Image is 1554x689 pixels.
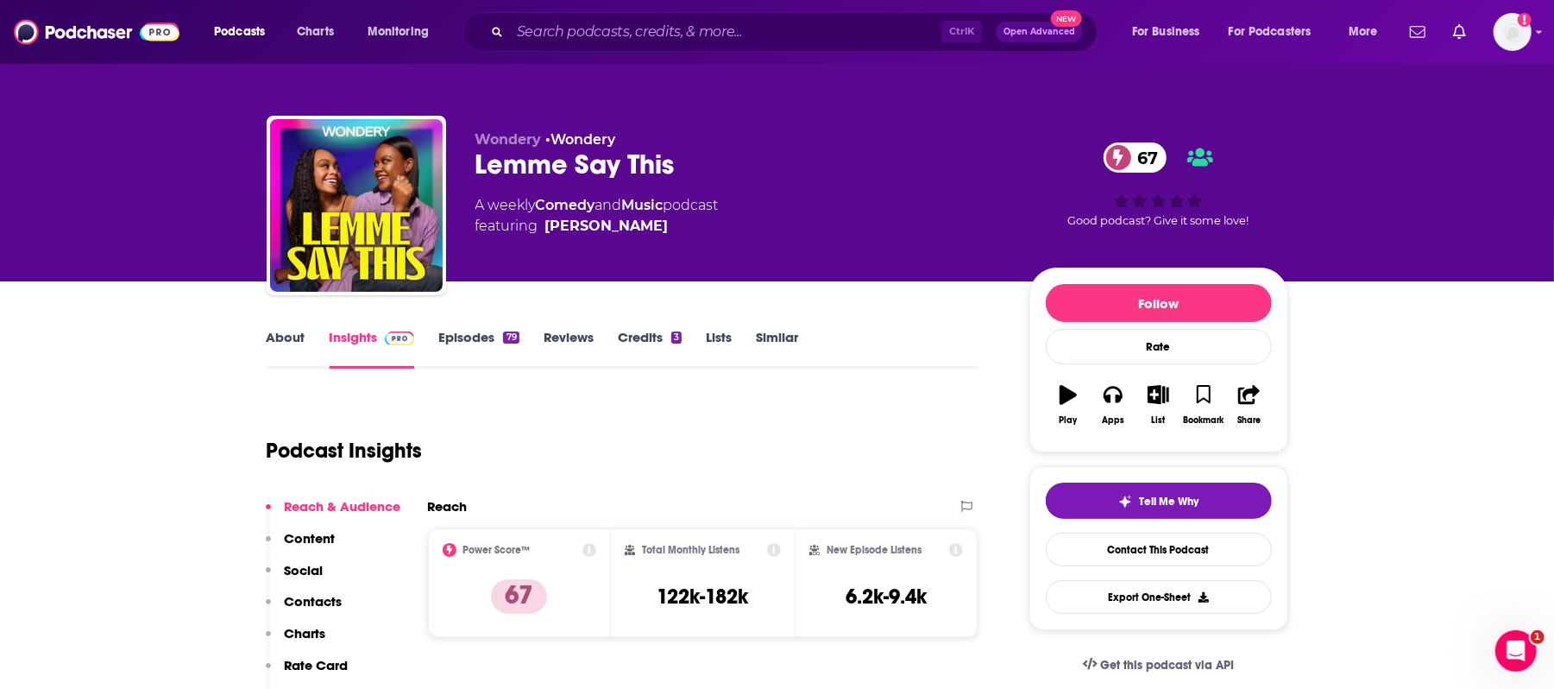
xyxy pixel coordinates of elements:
h1: Podcast Insights [267,438,423,464]
span: Good podcast? Give it some love! [1068,214,1249,227]
a: Show notifications dropdown [1446,17,1473,47]
div: Play [1059,415,1077,426]
p: Rate Card [285,657,349,673]
button: open menu [355,18,451,46]
button: tell me why sparkleTell Me Why [1046,483,1272,519]
div: Bookmark [1183,415,1224,426]
a: Comedy [536,197,595,213]
a: Show notifications dropdown [1403,17,1432,47]
span: Tell Me Why [1139,495,1199,509]
button: Content [266,530,336,562]
a: Contact This Podcast [1046,533,1272,566]
a: 67 [1104,142,1167,173]
button: Open AdvancedNew [996,22,1083,42]
p: Social [285,562,324,578]
span: Monitoring [368,20,429,44]
span: Logged in as gmalloy [1494,13,1532,51]
img: User Profile [1494,13,1532,51]
p: Content [285,530,336,547]
span: Ctrl K [941,21,982,43]
p: Reach & Audience [285,498,401,515]
a: InsightsPodchaser Pro [330,329,415,369]
span: For Podcasters [1229,20,1312,44]
span: Podcasts [214,20,265,44]
h2: Reach [428,498,468,515]
h2: Power Score™ [463,544,531,556]
button: Export One-Sheet [1046,580,1272,614]
span: featuring [475,216,719,237]
button: Follow [1046,284,1272,322]
div: List [1152,415,1166,426]
button: Contacts [266,593,343,625]
a: Get this podcast via API [1069,644,1249,686]
a: Reviews [544,329,594,369]
input: Search podcasts, credits, & more... [510,18,941,46]
a: Similar [756,329,798,369]
img: Podchaser Pro [385,332,415,345]
button: Social [266,562,324,594]
a: Lists [706,329,732,369]
div: Search podcasts, credits, & more... [479,12,1114,52]
span: New [1051,10,1082,27]
span: Get this podcast via API [1100,658,1234,673]
span: • [546,131,616,148]
button: List [1136,374,1180,436]
a: Credits3 [618,329,682,369]
a: Episodes79 [438,329,519,369]
p: Charts [285,625,326,642]
h2: Total Monthly Listens [642,544,739,556]
div: A weekly podcast [475,195,719,237]
div: Apps [1102,415,1124,426]
span: Wondery [475,131,542,148]
button: Bookmark [1181,374,1226,436]
span: 67 [1121,142,1167,173]
h3: 6.2k-9.4k [846,584,927,610]
button: Reach & Audience [266,498,401,530]
img: tell me why sparkle [1118,495,1132,509]
button: open menu [1217,18,1337,46]
button: Charts [266,625,326,657]
span: Charts [297,20,334,44]
a: Charts [286,18,344,46]
div: 67Good podcast? Give it some love! [1029,131,1288,238]
div: 79 [503,332,519,344]
span: Open Advanced [1003,28,1075,36]
svg: Add a profile image [1518,13,1532,27]
img: Lemme Say This [270,119,443,292]
button: Play [1046,374,1091,436]
button: open menu [1120,18,1222,46]
button: open menu [1337,18,1400,46]
h2: New Episode Listens [827,544,922,556]
button: Share [1226,374,1271,436]
button: Rate Card [266,657,349,689]
a: About [267,329,305,369]
a: Wondery [551,131,616,148]
div: Rate [1046,329,1272,364]
a: Music [622,197,664,213]
iframe: Intercom live chat [1495,630,1537,672]
span: 1 [1531,630,1545,644]
span: and [595,197,622,213]
h3: 122k-182k [657,584,748,610]
span: For Business [1132,20,1200,44]
img: Podchaser - Follow, Share and Rate Podcasts [14,16,179,48]
div: 3 [671,332,682,344]
p: Contacts [285,593,343,610]
button: open menu [202,18,287,46]
span: More [1349,20,1378,44]
div: Share [1237,415,1261,426]
p: 67 [491,579,547,614]
button: Apps [1091,374,1136,436]
button: Show profile menu [1494,13,1532,51]
a: Hunter Harris [545,216,669,237]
